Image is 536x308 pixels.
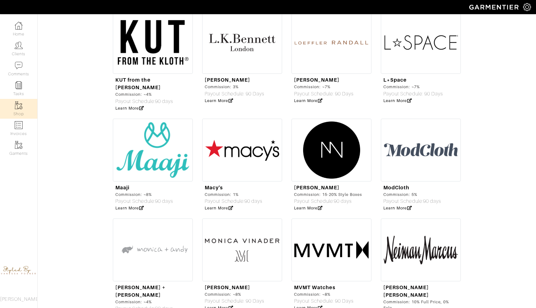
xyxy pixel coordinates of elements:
img: clients-icon-6bae9207a08558b7cb47a8932f037763ab4055f8c8b6bfacd5dc20c3e0201464.png [15,41,23,49]
img: Untitled%20design%20(11).png [113,11,193,74]
img: reminder-icon-8004d30b9f0a5d33ae49ab947aed9ed385cf756f9e5892f1edd6e32f2345188e.png [15,81,23,89]
img: garments-icon-b7da505a4dc4fd61783c78ac3ca0ef83fa9d6f193b1c9dc38574b1d14d53ca28.png [15,101,23,109]
a: Learn More [205,98,233,103]
a: Learn More [383,98,412,103]
div: Commission: ~8% [294,291,354,297]
a: Macy's [205,185,223,191]
a: KUT from the [PERSON_NAME] [115,77,161,90]
a: Learn More [115,206,144,210]
img: kPTwCmCKYJUwGbDbRZr9MX.png [202,119,282,181]
a: Maaji [115,185,129,191]
img: NM%20logo.png [381,219,461,281]
a: Learn More [115,106,144,111]
a: Learn More [294,98,323,103]
a: L*Space [383,77,407,83]
div: Commission: ~7% [294,84,354,90]
a: Learn More [383,206,412,210]
div: Payout Schedule: [115,197,173,205]
div: Commission: 15-20% Style Boxes [294,192,362,197]
div: Payout Schedule: [115,98,190,105]
div: Payout Schedule: 90 Days [205,90,264,98]
img: mvmt%20logo.png [292,219,371,281]
div: Commission: ~8% [205,291,264,297]
img: garments-icon-b7da505a4dc4fd61783c78ac3ca0ef83fa9d6f193b1c9dc38574b1d14d53ca28.png [15,141,23,149]
img: orders-icon-0abe47150d42831381b5fb84f609e132dff9fe21cb692f30cb5eec754e2cba89.png [15,121,23,129]
div: Payout Schedule: 90 Days [205,297,264,305]
span: 90 days [423,198,441,204]
div: Payout Schedule: 90 Days [383,90,443,98]
span: 90 days [155,99,173,104]
a: Learn More [205,206,233,210]
img: Screen%20Shot%202021-06-21%20at%203.55.23%20PM.png [113,219,193,281]
div: Commission: ~4% [115,91,190,97]
span: 90 days [155,198,173,204]
div: Commission: 3% [205,84,264,90]
span: 90 days [334,198,352,204]
a: [PERSON_NAME] [205,77,250,83]
a: MVMT Watches [294,284,335,290]
a: [PERSON_NAME] + [PERSON_NAME] [115,284,166,298]
img: garmentier-logo-header-white-b43fb05a5012e4ada735d5af1a66efaba907eab6374d6393d1fbf88cb4ef424d.png [466,2,523,13]
img: 19b0adb535fede5299f84f22e07ed621.jpg [292,119,371,181]
a: [PERSON_NAME] [294,77,339,83]
img: l.k.%20bennett%20logo.png [202,11,282,74]
a: ModCloth [383,185,409,191]
a: [PERSON_NAME] [294,185,339,191]
img: comment-icon-a0a6a9ef722e966f86d9cbdc48e553b5cf19dbc54f86b18d962a5391bc8f6eb6.png [15,62,23,69]
div: Commission: ~8% [115,192,173,197]
div: Payout Schedule: 90 Days [294,297,354,305]
div: Payout Schedule: 90 Days [294,90,354,98]
div: Payout Schedule: [205,197,262,205]
img: Screen%20Shot%202020-04-18%20at%205.16.13%20PM.png [381,11,461,74]
a: Learn More [294,206,323,210]
img: 1280px-ModCloth_logo.svg.png [381,119,461,181]
div: Payout Schedule: [383,197,441,205]
span: 90 days [244,198,262,204]
div: Payout Schedule: [294,197,362,205]
a: [PERSON_NAME] [205,284,250,290]
img: logo_600x.png [292,11,371,74]
div: Commission: 1% [205,192,262,197]
a: [PERSON_NAME] [PERSON_NAME] [383,284,429,298]
div: Commission: ~4% [115,299,190,305]
img: monica%20vinader%20logo.png [202,219,282,281]
img: gear-icon-white-bd11855cb880d31180b6d7d6211b90ccbf57a29d726f0c71d8c61bd08dd39cc2.png [523,3,531,11]
img: maaji-logo.png [113,119,193,181]
img: dashboard-icon-dbcd8f5a0b271acd01030246c82b418ddd0df26cd7fceb0bd07c9910d44c42f6.png [15,22,23,30]
div: Commission: 5% [383,192,441,197]
div: Commission: ~7% [383,84,443,90]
